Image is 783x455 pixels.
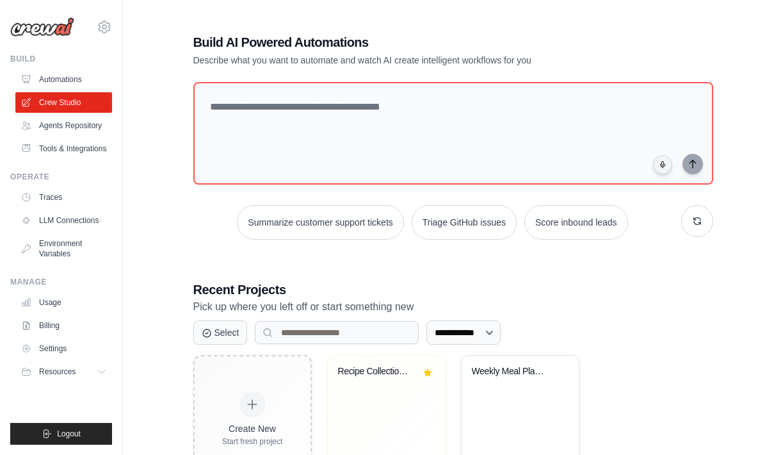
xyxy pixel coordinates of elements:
[10,172,112,182] div: Operate
[193,54,624,67] p: Describe what you want to automate and watch AI create intelligent workflows for you
[222,436,283,447] div: Start fresh project
[653,155,672,174] button: Click to speak your automation idea
[193,33,624,51] h1: Build AI Powered Automations
[237,205,403,240] button: Summarize customer support tickets
[10,423,112,445] button: Logout
[15,210,112,231] a: LLM Connections
[15,361,112,382] button: Resources
[222,422,283,435] div: Create New
[10,54,112,64] div: Build
[15,92,112,113] a: Crew Studio
[15,138,112,159] a: Tools & Integrations
[15,338,112,359] a: Settings
[10,277,112,287] div: Manage
[524,205,628,240] button: Score inbound leads
[10,17,74,37] img: Logo
[15,187,112,208] a: Traces
[193,281,713,299] h3: Recent Projects
[193,320,248,345] button: Select
[15,69,112,90] a: Automations
[681,205,713,237] button: Get new suggestions
[420,366,434,380] button: Remove from favorites
[193,299,713,315] p: Pick up where you left off or start something new
[412,205,517,240] button: Triage GitHub issues
[15,233,112,264] a: Environment Variables
[15,292,112,313] a: Usage
[57,429,81,439] span: Logout
[338,366,416,377] div: Recipe Collection & Parser
[15,115,112,136] a: Agents Repository
[39,367,76,377] span: Resources
[15,315,112,336] a: Billing
[472,366,549,377] div: Weekly Meal Planning & Shopping Assistant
